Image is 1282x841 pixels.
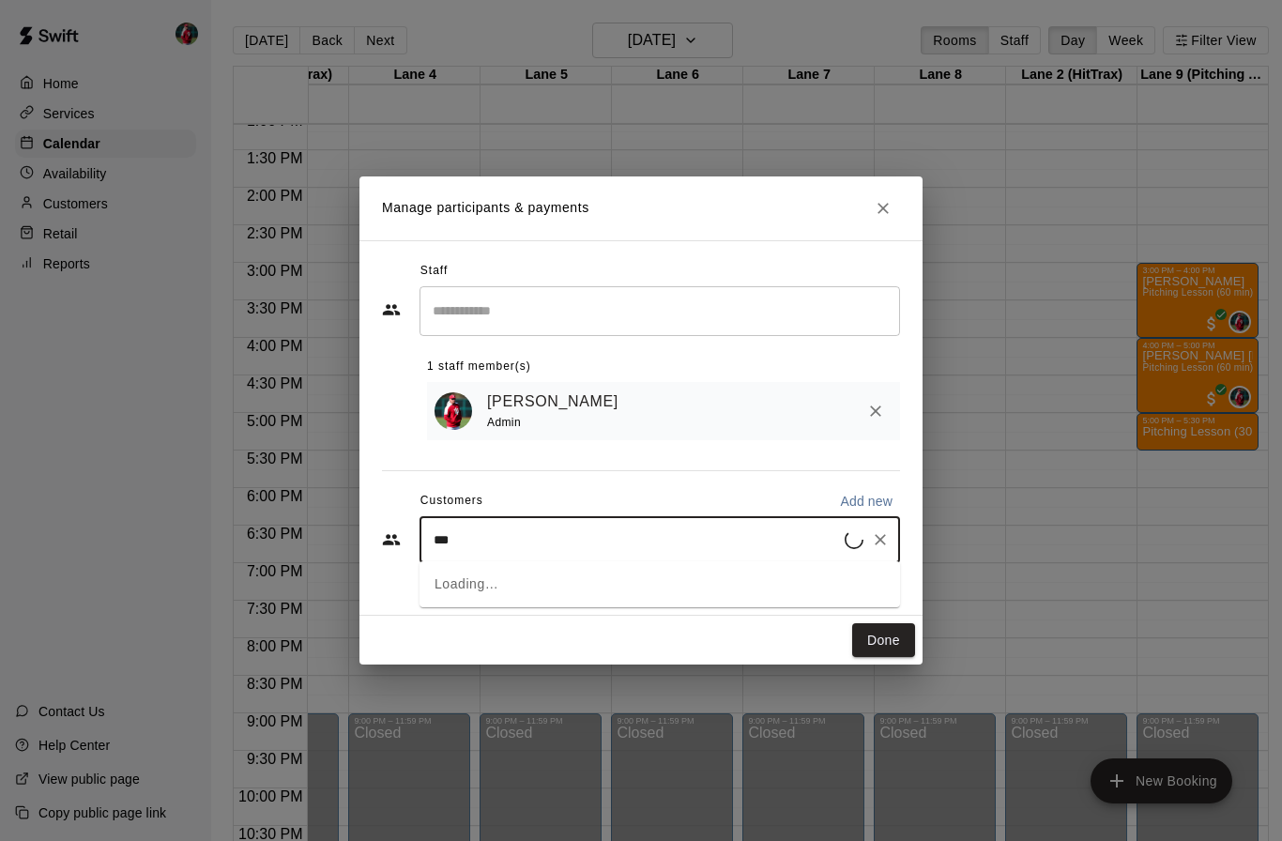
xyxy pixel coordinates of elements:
[435,392,472,430] img: Kyle Bunn
[852,623,915,658] button: Done
[420,486,483,516] span: Customers
[382,198,589,218] p: Manage participants & payments
[832,486,900,516] button: Add new
[420,561,900,607] div: Loading…
[382,530,401,549] svg: Customers
[382,300,401,319] svg: Staff
[427,352,531,382] span: 1 staff member(s)
[420,256,448,286] span: Staff
[487,390,618,414] a: [PERSON_NAME]
[866,191,900,225] button: Close
[487,416,521,429] span: Admin
[420,286,900,336] div: Search staff
[840,492,893,511] p: Add new
[867,527,893,553] button: Clear
[859,394,893,428] button: Remove
[420,516,900,563] div: Start typing to search customers...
